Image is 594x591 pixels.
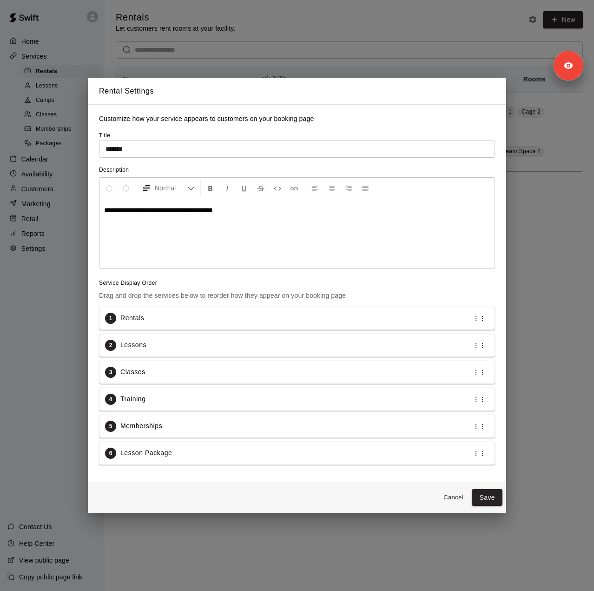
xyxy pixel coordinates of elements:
button: Insert Link [286,180,302,196]
button: Center Align [324,180,340,196]
h2: Rental Settings [88,78,506,105]
button: Undo [101,180,117,196]
span: Title [99,132,110,139]
p: Training [120,394,146,404]
p: ⋮⋮ [473,341,486,350]
div: 2 [105,340,116,351]
button: Right Align [341,180,356,196]
div: 6 [105,448,116,459]
p: Classes [120,367,145,377]
p: Rentals [120,313,144,323]
button: Format Bold [203,180,218,196]
button: Insert Code [270,180,285,196]
p: Memberships [120,421,162,431]
button: Format Italics [219,180,235,196]
p: Lesson Package [120,448,172,458]
p: ⋮⋮ [473,314,486,323]
p: ⋮⋮ [473,449,486,458]
button: Format Underline [236,180,252,196]
div: 3 [105,367,116,378]
p: Lessons [120,340,146,350]
button: Left Align [307,180,323,196]
p: ⋮⋮ [473,422,486,431]
div: 5 [105,421,116,432]
button: Justify Align [357,180,373,196]
div: 1 [105,313,116,324]
div: 4 [105,394,116,405]
button: Cancel [438,490,468,505]
p: ⋮⋮ [473,395,486,404]
p: ⋮⋮ [473,368,486,377]
p: Drag and drop the services below to reorder how they appear on your booking page [99,291,495,300]
button: Format Strikethrough [253,180,269,196]
button: Save [472,489,502,506]
p: Customize how your service appears to customers on your booking page [99,114,495,123]
button: Redo [118,180,134,196]
span: Normal [155,183,187,193]
span: Service Display Order [99,279,495,288]
span: Description [99,167,129,173]
button: Formatting Options [138,180,198,196]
